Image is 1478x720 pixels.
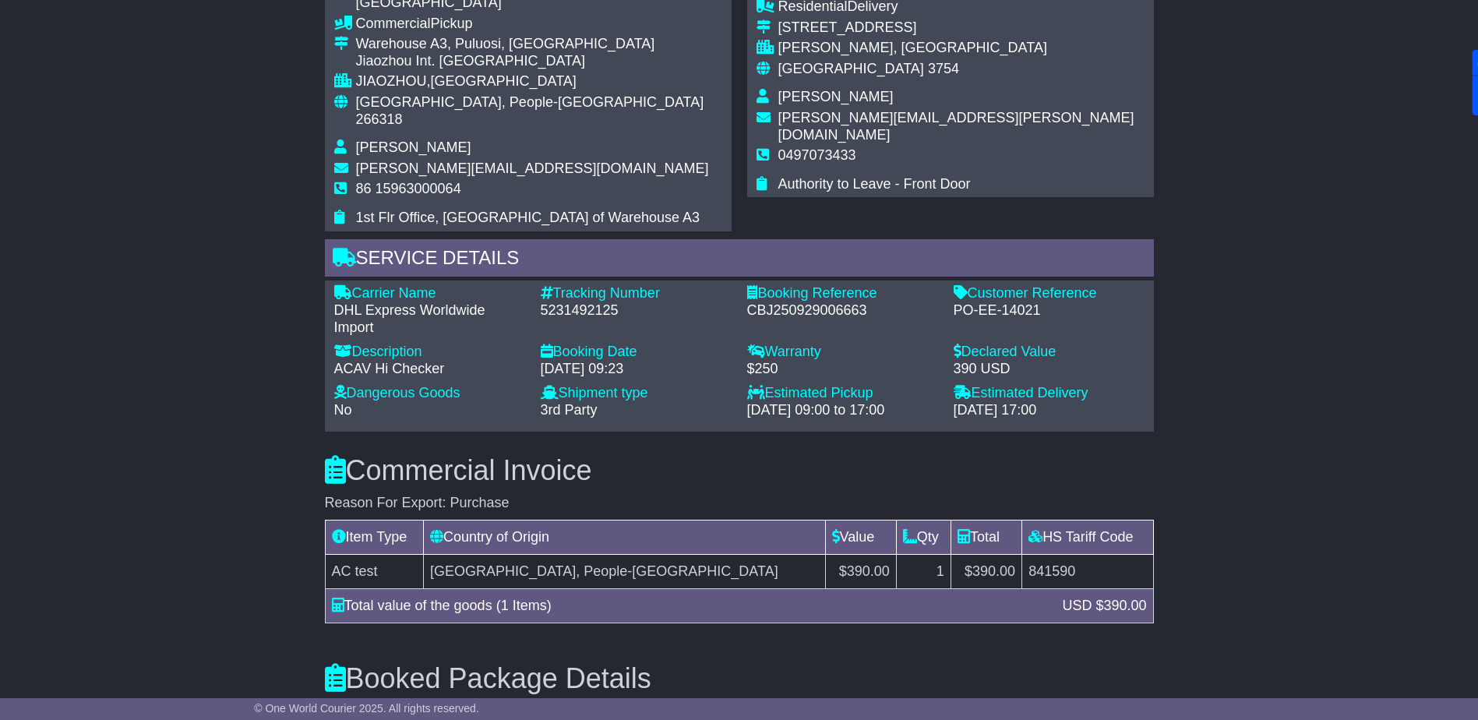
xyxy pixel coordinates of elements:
[954,344,1145,361] div: Declared Value
[356,94,704,110] span: [GEOGRAPHIC_DATA], People-[GEOGRAPHIC_DATA]
[896,554,951,588] td: 1
[541,302,732,319] div: 5231492125
[896,520,951,554] td: Qty
[747,402,938,419] div: [DATE] 09:00 to 17:00
[325,663,1154,694] h3: Booked Package Details
[325,495,1154,512] div: Reason For Export: Purchase
[747,385,938,402] div: Estimated Pickup
[1022,520,1153,554] td: HS Tariff Code
[954,285,1145,302] div: Customer Reference
[747,344,938,361] div: Warranty
[324,595,1055,616] div: Total value of the goods (1 Items)
[356,16,431,31] span: Commercial
[541,361,732,378] div: [DATE] 09:23
[356,73,722,90] div: JIAOZHOU,[GEOGRAPHIC_DATA]
[356,161,709,176] span: [PERSON_NAME][EMAIL_ADDRESS][DOMAIN_NAME]
[325,239,1154,281] div: Service Details
[825,520,896,554] td: Value
[778,40,1145,57] div: [PERSON_NAME], [GEOGRAPHIC_DATA]
[954,385,1145,402] div: Estimated Delivery
[954,361,1145,378] div: 390 USD
[747,302,938,319] div: CBJ250929006663
[778,89,894,104] span: [PERSON_NAME]
[356,16,722,33] div: Pickup
[778,176,971,192] span: Authority to Leave - Front Door
[334,385,525,402] div: Dangerous Goods
[747,361,938,378] div: $250
[356,139,471,155] span: [PERSON_NAME]
[1054,595,1154,616] div: USD $390.00
[334,344,525,361] div: Description
[954,402,1145,419] div: [DATE] 17:00
[747,285,938,302] div: Booking Reference
[825,554,896,588] td: $390.00
[423,520,825,554] td: Country of Origin
[951,520,1021,554] td: Total
[334,302,525,336] div: DHL Express Worldwide Import
[951,554,1021,588] td: $390.00
[778,147,856,163] span: 0497073433
[325,554,423,588] td: AC test
[356,53,722,70] div: Jiaozhou Int. [GEOGRAPHIC_DATA]
[356,181,461,196] span: 86 15963000064
[356,111,403,127] span: 266318
[325,520,423,554] td: Item Type
[334,285,525,302] div: Carrier Name
[254,702,479,715] span: © One World Courier 2025. All rights reserved.
[356,36,722,53] div: Warehouse A3, Puluosi, [GEOGRAPHIC_DATA]
[778,110,1134,143] span: [PERSON_NAME][EMAIL_ADDRESS][PERSON_NAME][DOMAIN_NAME]
[356,210,700,225] span: 1st Flr Office, [GEOGRAPHIC_DATA] of Warehouse A3
[1022,554,1153,588] td: 841590
[541,402,598,418] span: 3rd Party
[954,302,1145,319] div: PO-EE-14021
[778,19,1145,37] div: [STREET_ADDRESS]
[541,344,732,361] div: Booking Date
[541,385,732,402] div: Shipment type
[334,361,525,378] div: ACAV Hi Checker
[334,402,352,418] span: No
[928,61,959,76] span: 3754
[423,554,825,588] td: [GEOGRAPHIC_DATA], People-[GEOGRAPHIC_DATA]
[778,61,924,76] span: [GEOGRAPHIC_DATA]
[541,285,732,302] div: Tracking Number
[325,455,1154,486] h3: Commercial Invoice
